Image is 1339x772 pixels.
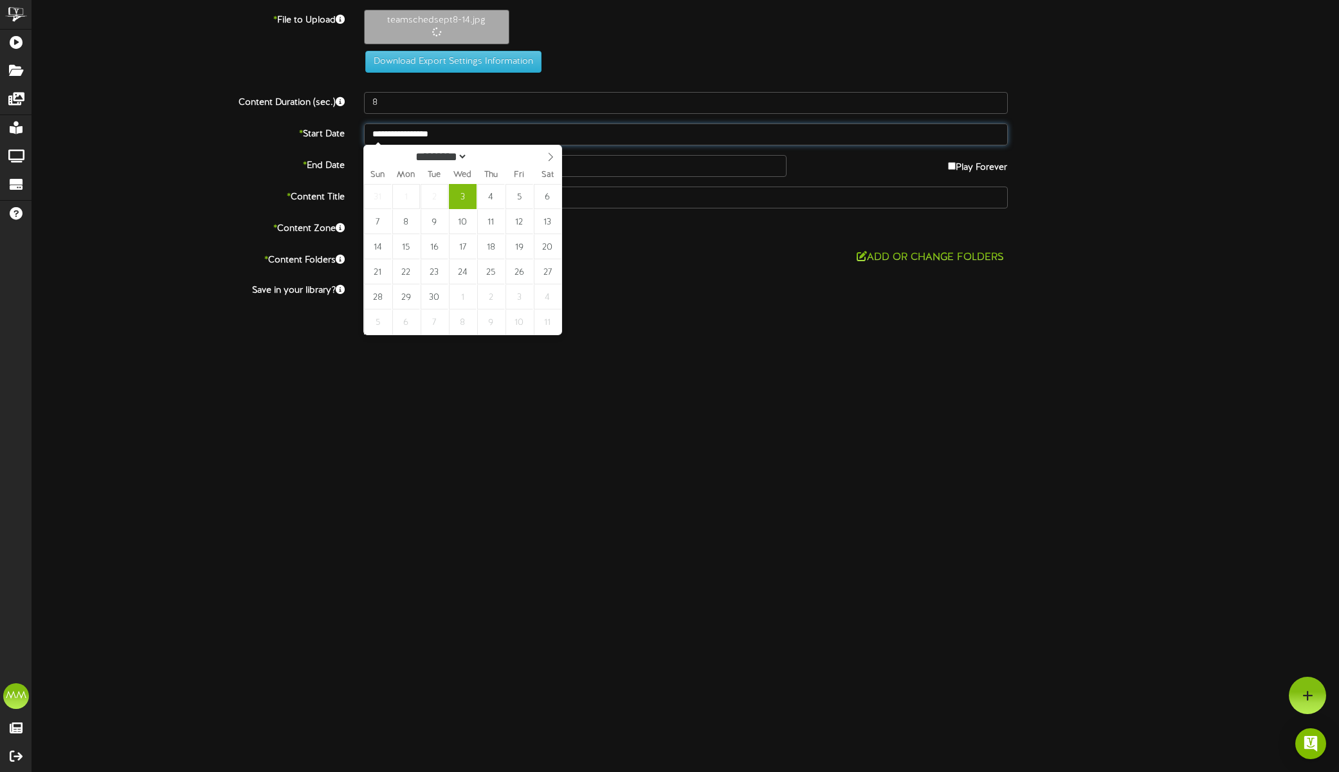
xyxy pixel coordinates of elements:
[477,259,505,284] span: September 25, 2025
[534,209,561,234] span: September 13, 2025
[477,171,505,179] span: Thu
[449,284,477,309] span: October 1, 2025
[477,309,505,335] span: October 9, 2025
[421,234,448,259] span: September 16, 2025
[364,184,392,209] span: August 31, 2025
[534,184,561,209] span: September 6, 2025
[468,150,514,163] input: Year
[477,234,505,259] span: September 18, 2025
[533,171,561,179] span: Sat
[392,234,420,259] span: September 15, 2025
[449,234,477,259] span: September 17, 2025
[392,259,420,284] span: September 22, 2025
[1295,728,1326,759] div: Open Intercom Messenger
[449,259,477,284] span: September 24, 2025
[364,259,392,284] span: September 21, 2025
[365,51,542,73] button: Download Export Settings Information
[364,187,1008,208] input: Title of this Content
[392,184,420,209] span: September 1, 2025
[23,250,354,267] label: Content Folders
[420,171,448,179] span: Tue
[477,184,505,209] span: September 4, 2025
[23,10,354,27] label: File to Upload
[534,284,561,309] span: October 4, 2025
[853,250,1008,266] button: Add or Change Folders
[23,187,354,204] label: Content Title
[477,284,505,309] span: October 2, 2025
[449,209,477,234] span: September 10, 2025
[421,184,448,209] span: September 2, 2025
[3,683,29,709] div: MM
[477,209,505,234] span: September 11, 2025
[421,284,448,309] span: September 30, 2025
[506,184,533,209] span: September 5, 2025
[449,184,477,209] span: September 3, 2025
[23,155,354,172] label: End Date
[506,284,533,309] span: October 3, 2025
[506,259,533,284] span: September 26, 2025
[392,309,420,335] span: October 6, 2025
[449,309,477,335] span: October 8, 2025
[534,259,561,284] span: September 27, 2025
[23,280,354,297] label: Save in your library?
[948,162,956,170] input: Play Forever
[534,234,561,259] span: September 20, 2025
[364,171,392,179] span: Sun
[506,209,533,234] span: September 12, 2025
[23,218,354,235] label: Content Zone
[23,92,354,109] label: Content Duration (sec.)
[23,124,354,141] label: Start Date
[448,171,477,179] span: Wed
[506,234,533,259] span: September 19, 2025
[364,309,392,335] span: October 5, 2025
[421,259,448,284] span: September 23, 2025
[364,209,392,234] span: September 7, 2025
[505,171,533,179] span: Fri
[506,309,533,335] span: October 10, 2025
[421,209,448,234] span: September 9, 2025
[392,209,420,234] span: September 8, 2025
[364,234,392,259] span: September 14, 2025
[364,284,392,309] span: September 28, 2025
[948,155,1007,174] label: Play Forever
[359,57,542,66] a: Download Export Settings Information
[421,309,448,335] span: October 7, 2025
[392,284,420,309] span: September 29, 2025
[534,309,561,335] span: October 11, 2025
[392,171,420,179] span: Mon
